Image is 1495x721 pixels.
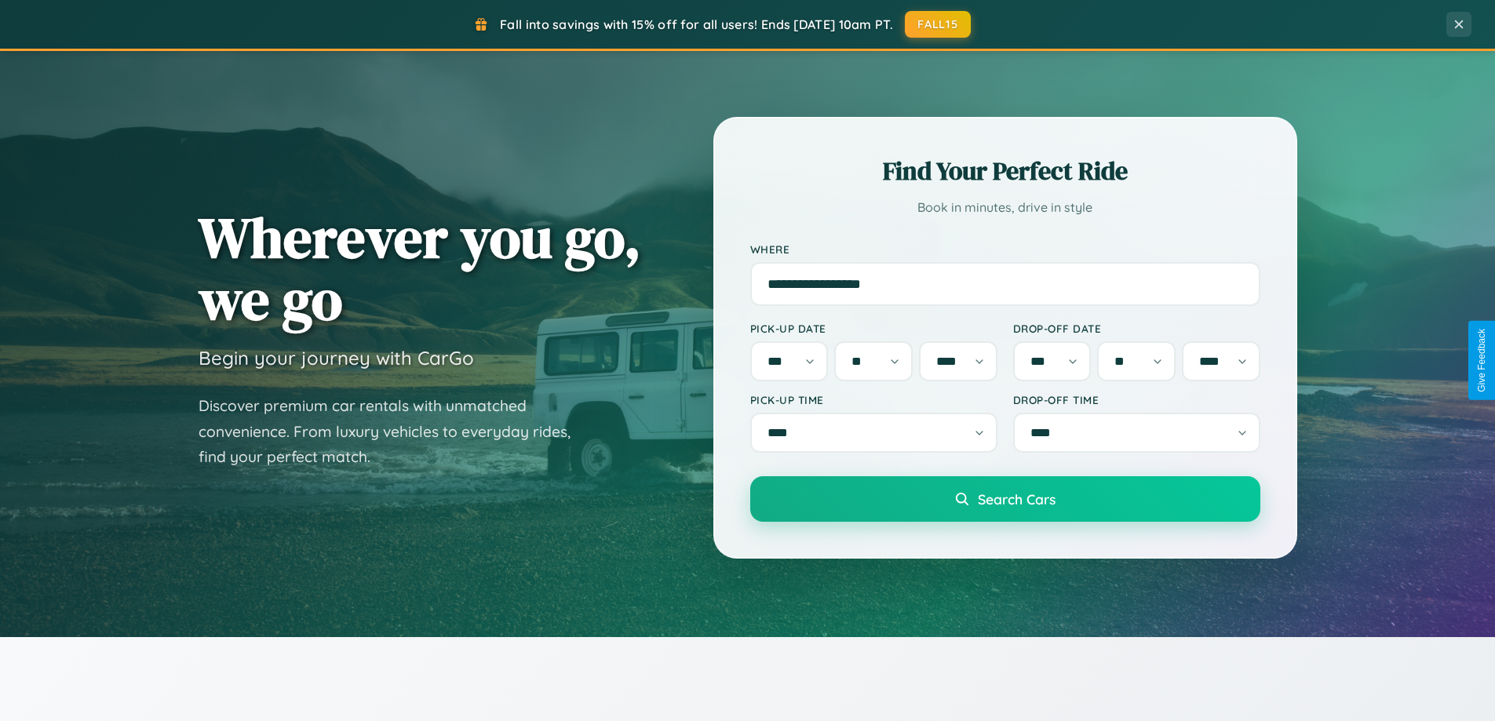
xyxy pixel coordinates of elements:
h3: Begin your journey with CarGo [199,346,474,370]
label: Pick-up Date [750,322,997,335]
span: Fall into savings with 15% off for all users! Ends [DATE] 10am PT. [500,16,893,32]
label: Drop-off Date [1013,322,1260,335]
label: Drop-off Time [1013,393,1260,406]
h2: Find Your Perfect Ride [750,154,1260,188]
h1: Wherever you go, we go [199,206,641,330]
button: FALL15 [905,11,971,38]
button: Search Cars [750,476,1260,522]
span: Search Cars [978,490,1056,508]
div: Give Feedback [1476,329,1487,392]
p: Book in minutes, drive in style [750,196,1260,219]
label: Where [750,242,1260,256]
label: Pick-up Time [750,393,997,406]
p: Discover premium car rentals with unmatched convenience. From luxury vehicles to everyday rides, ... [199,393,591,470]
